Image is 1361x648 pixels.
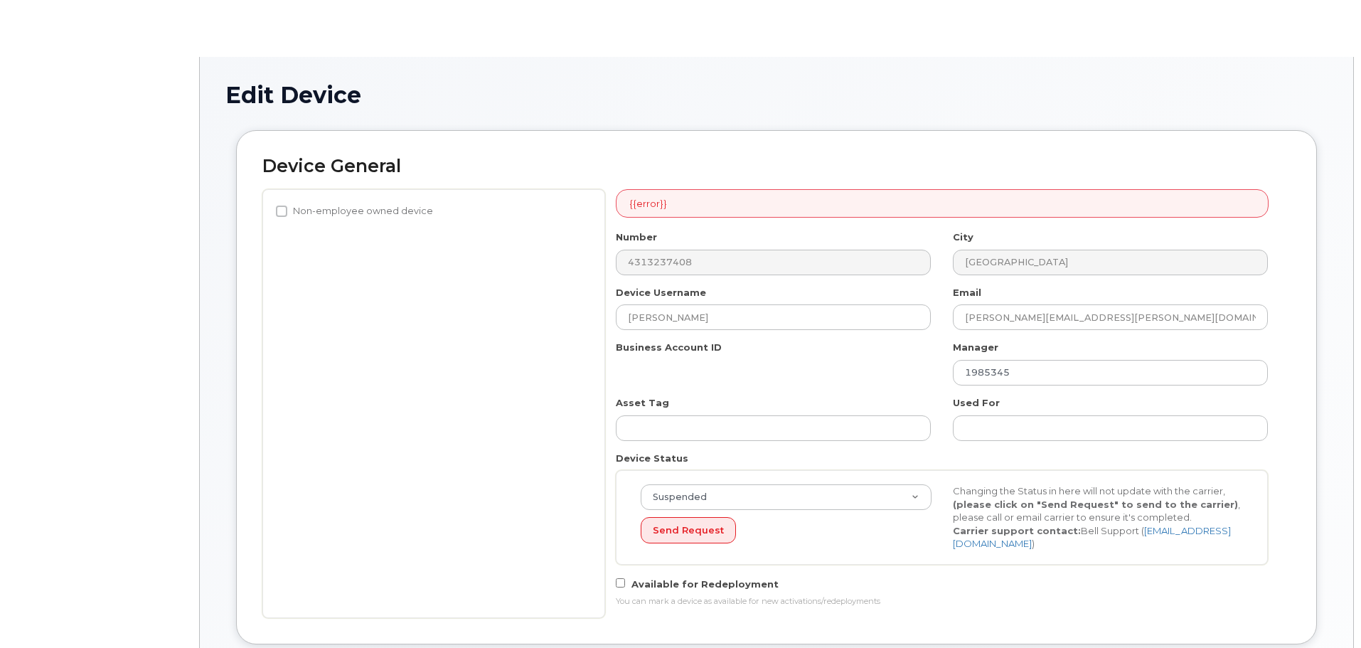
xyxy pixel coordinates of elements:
label: Email [953,286,981,299]
div: You can mark a device as available for new activations/redeployments [616,596,1268,607]
label: Business Account ID [616,341,722,354]
label: Asset Tag [616,396,669,410]
label: Device Username [616,286,706,299]
div: Changing the Status in here will not update with the carrier, , please call or email carrier to e... [942,484,1254,551]
label: Device Status [616,452,688,465]
button: Send Request [641,517,736,543]
a: [EMAIL_ADDRESS][DOMAIN_NAME] [953,525,1231,550]
label: City [953,230,973,244]
label: Non-employee owned device [276,203,433,220]
h2: Device General [262,156,1291,176]
strong: (please click on "Send Request" to send to the carrier) [953,499,1238,510]
input: Select manager [953,360,1268,386]
h1: Edit Device [225,83,1328,107]
input: Non-employee owned device [276,206,287,217]
span: Available for Redeployment [631,578,779,590]
strong: Carrier support contact: [953,525,1081,536]
label: Number [616,230,657,244]
div: {{error}} [616,189,1269,218]
label: Used For [953,396,1000,410]
label: Manager [953,341,998,354]
input: Available for Redeployment [616,578,625,588]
